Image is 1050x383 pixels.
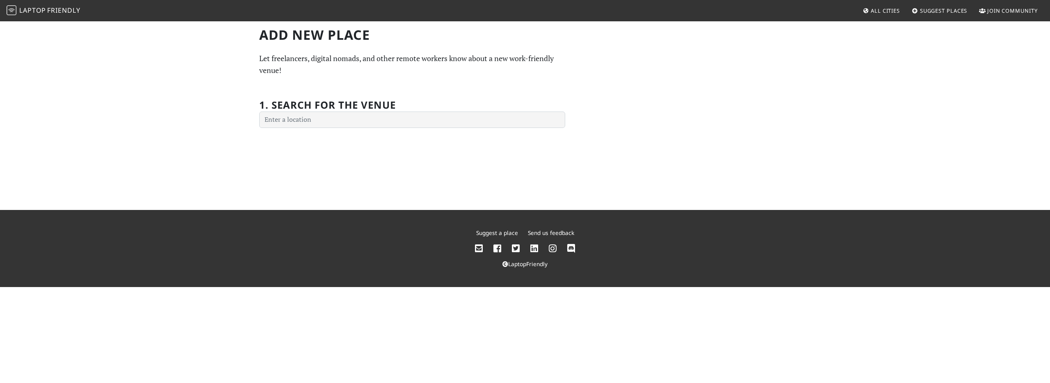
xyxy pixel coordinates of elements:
span: Join Community [987,7,1038,14]
a: Send us feedback [528,229,574,237]
h2: 1. Search for the venue [259,99,396,111]
img: LaptopFriendly [7,5,16,15]
a: LaptopFriendly LaptopFriendly [7,4,80,18]
a: All Cities [859,3,903,18]
span: Friendly [47,6,80,15]
a: Suggest a place [476,229,518,237]
span: All Cities [871,7,900,14]
span: Suggest Places [920,7,968,14]
p: Let freelancers, digital nomads, and other remote workers know about a new work-friendly venue! [259,52,565,76]
a: LaptopFriendly [502,260,548,268]
h1: Add new Place [259,27,565,43]
span: Laptop [19,6,46,15]
a: Suggest Places [908,3,971,18]
a: Join Community [976,3,1041,18]
input: Enter a location [259,112,565,128]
